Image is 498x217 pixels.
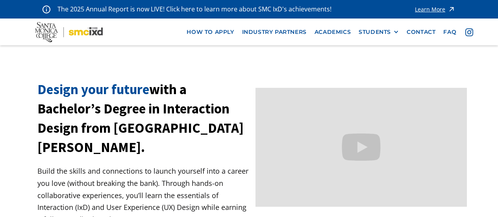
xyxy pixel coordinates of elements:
img: icon - instagram [465,28,473,36]
h1: with a Bachelor’s Degree in Interaction Design from [GEOGRAPHIC_DATA][PERSON_NAME]. [37,80,249,157]
p: The 2025 Annual Report is now LIVE! Click here to learn more about SMC IxD's achievements! [57,4,332,15]
iframe: Design your future with a Bachelor's Degree in Interaction Design from Santa Monica College [255,88,467,207]
a: Academics [311,25,355,39]
img: Santa Monica College - SMC IxD logo [35,22,103,42]
a: Learn More [415,4,455,15]
div: STUDENTS [359,29,399,35]
a: how to apply [183,25,238,39]
a: contact [403,25,439,39]
div: Learn More [415,7,445,12]
img: icon - information - alert [43,5,50,13]
span: Design your future [37,81,149,98]
div: STUDENTS [359,29,391,35]
img: icon - arrow - alert [448,4,455,15]
a: faq [439,25,460,39]
a: industry partners [238,25,311,39]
